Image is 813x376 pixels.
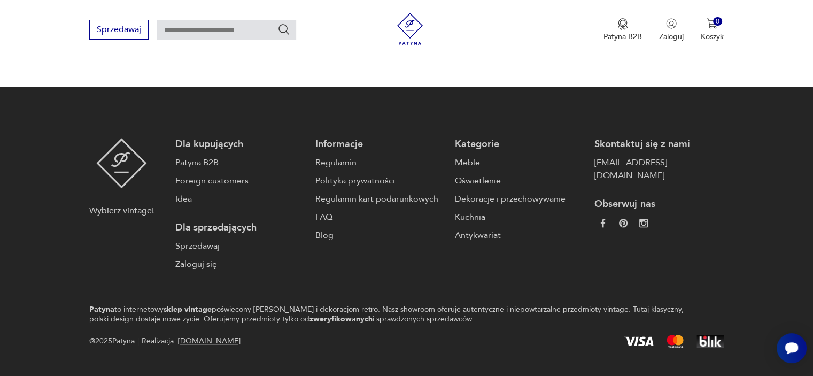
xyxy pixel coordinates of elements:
[713,17,722,26] div: 0
[599,219,607,227] img: da9060093f698e4c3cedc1453eec5031.webp
[617,18,628,30] img: Ikona medalu
[175,258,304,271] a: Zaloguj się
[164,304,212,314] strong: sklep vintage
[455,211,584,224] a: Kuchnia
[315,229,444,242] a: Blog
[96,138,147,188] img: Patyna - sklep z meblami i dekoracjami vintage
[137,335,139,348] div: |
[315,156,444,169] a: Regulamin
[455,193,584,205] a: Dekoracje i przechowywanie
[175,156,304,169] a: Patyna B2B
[89,20,149,40] button: Sprzedawaj
[707,18,717,29] img: Ikona koszyka
[175,138,304,151] p: Dla kupujących
[603,18,642,42] a: Ikona medaluPatyna B2B
[315,193,444,205] a: Regulamin kart podarunkowych
[777,333,807,363] iframe: Smartsupp widget button
[175,174,304,187] a: Foreign customers
[315,174,444,187] a: Polityka prywatności
[309,314,373,324] strong: zweryfikowanych
[594,198,723,211] p: Obserwuj nas
[394,13,426,45] img: Patyna - sklep z meblami i dekoracjami vintage
[89,204,154,217] p: Wybierz vintage!
[701,32,724,42] p: Koszyk
[603,18,642,42] button: Patyna B2B
[89,335,135,348] span: @ 2025 Patyna
[315,211,444,224] a: FAQ
[594,138,723,151] p: Skontaktuj się z nami
[455,229,584,242] a: Antykwariat
[142,335,241,348] span: Realizacja:
[455,156,584,169] a: Meble
[175,240,304,252] a: Sprzedawaj
[89,305,686,324] p: to internetowy poświęcony [PERSON_NAME] i dekoracjom retro. Nasz showroom oferuje autentyczne i n...
[277,23,290,36] button: Szukaj
[455,138,584,151] p: Kategorie
[666,18,677,29] img: Ikonka użytkownika
[603,32,642,42] p: Patyna B2B
[701,18,724,42] button: 0Koszyk
[178,336,241,346] a: [DOMAIN_NAME]
[315,138,444,151] p: Informacje
[175,221,304,234] p: Dla sprzedających
[659,32,684,42] p: Zaloguj
[624,336,654,346] img: Visa
[619,219,628,227] img: 37d27d81a828e637adc9f9cb2e3d3a8a.webp
[89,304,114,314] strong: Patyna
[696,335,724,348] img: BLIK
[594,156,723,182] a: [EMAIL_ADDRESS][DOMAIN_NAME]
[659,18,684,42] button: Zaloguj
[175,193,304,205] a: Idea
[639,219,648,227] img: c2fd9cf7f39615d9d6839a72ae8e59e5.webp
[455,174,584,187] a: Oświetlenie
[667,335,684,348] img: Mastercard
[89,27,149,34] a: Sprzedawaj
